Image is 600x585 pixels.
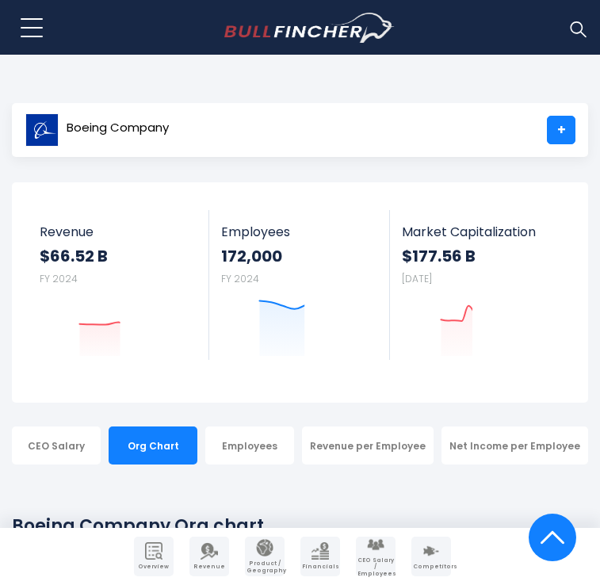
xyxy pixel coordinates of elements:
a: Revenue $66.52 B FY 2024 [28,210,209,360]
span: Employees [221,224,377,239]
img: bullfincher logo [224,13,395,43]
a: Company Product/Geography [245,537,285,576]
span: Financials [302,564,338,570]
a: Go to homepage [224,13,395,43]
span: Overview [136,564,172,570]
a: Company Revenue [189,537,229,576]
a: Company Competitors [411,537,451,576]
span: Revenue [40,224,197,239]
small: [DATE] [402,272,432,285]
a: Company Employees [356,537,396,576]
a: Market Capitalization $177.56 B [DATE] [390,210,571,360]
strong: $177.56 B [402,246,559,266]
div: Net Income per Employee [441,426,588,465]
img: BA logo [25,113,59,147]
a: Company Financials [300,537,340,576]
span: Revenue [191,564,227,570]
a: Employees 172,000 FY 2024 [209,210,389,360]
span: Product / Geography [246,560,283,574]
strong: 172,000 [221,246,377,266]
div: CEO Salary [12,426,101,465]
a: Company Overview [134,537,174,576]
span: Competitors [413,564,449,570]
div: Revenue per Employee [302,426,434,465]
span: Boeing Company [67,121,169,135]
span: Market Capitalization [402,224,559,239]
span: CEO Salary / Employees [357,557,394,577]
h1: Boeing Company Org chart [12,513,588,539]
a: Boeing Company [25,116,170,144]
div: Org Chart [109,426,197,465]
small: FY 2024 [221,272,259,285]
strong: $66.52 B [40,246,197,266]
div: Employees [205,426,294,465]
a: + [547,116,575,144]
small: FY 2024 [40,272,78,285]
